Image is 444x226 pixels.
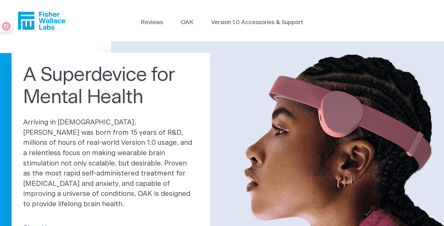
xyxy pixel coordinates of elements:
p: Arriving in [DEMOGRAPHIC_DATA], [PERSON_NAME] was born from 15 years of R&D, millions of hours of... [23,118,199,209]
a: OAK [181,18,193,27]
a: Fisher Wallace [18,12,65,30]
h1: A Superdevice for Mental Health [23,64,199,108]
a: Reviews [141,18,163,27]
a: Version 1.0 Accessories & Support [211,18,303,27]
